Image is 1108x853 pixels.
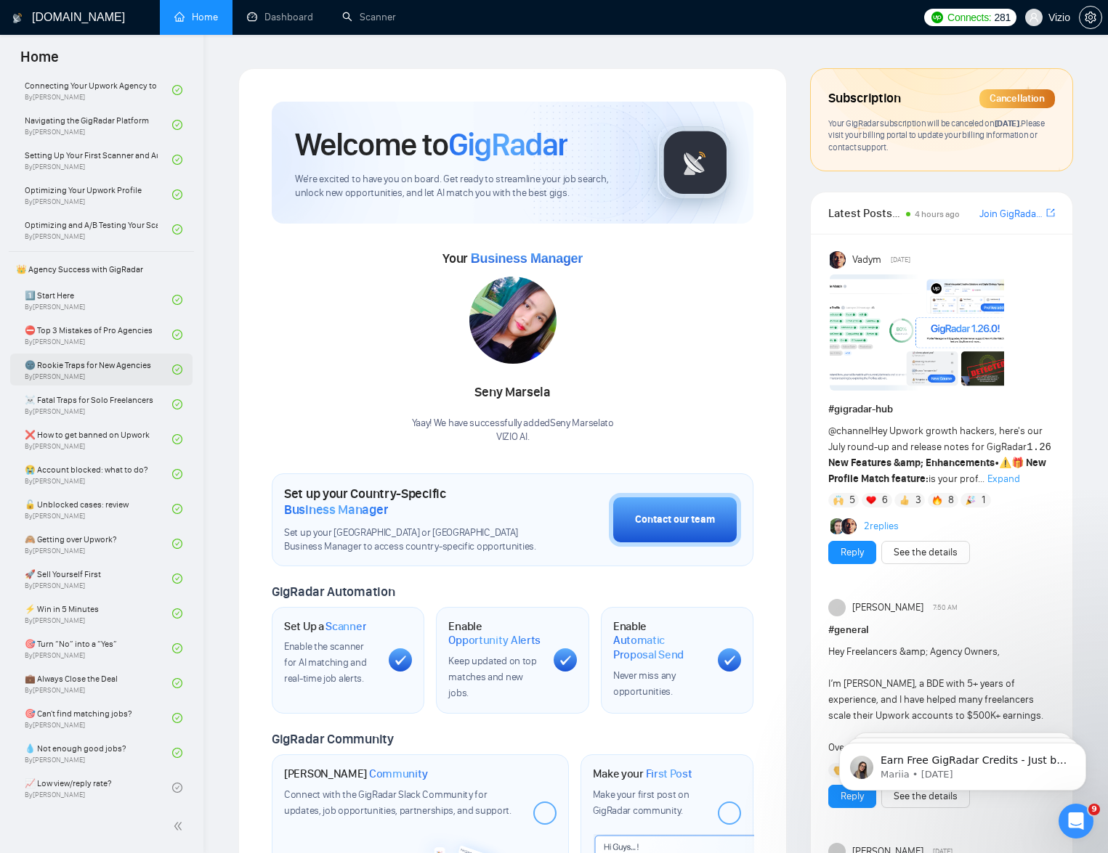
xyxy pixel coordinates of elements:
div: Seny Marsela [412,380,614,405]
img: Alex B [830,518,846,534]
span: @channel [828,425,871,437]
div: Cancellation [979,89,1055,108]
span: check-circle [172,713,182,723]
span: Home [9,46,70,77]
span: check-circle [172,783,182,793]
span: check-circle [172,678,182,688]
a: Setting Up Your First Scanner and Auto-BidderBy[PERSON_NAME] [25,144,172,176]
a: 🎯 Turn “No” into a “Yes”By[PERSON_NAME] [25,632,172,664]
span: First Post [646,767,692,781]
span: Scanner [325,619,366,634]
a: 🎯 Can't find matching jobs?By[PERSON_NAME] [25,702,172,734]
code: 1.26 [1027,441,1051,453]
span: Community [369,767,428,781]
a: ⛔ Top 3 Mistakes of Pro AgenciesBy[PERSON_NAME] [25,319,172,351]
a: 🌚 Rookie Traps for New AgenciesBy[PERSON_NAME] [25,354,172,385]
span: 8 [948,493,954,507]
a: searchScanner [342,11,396,23]
button: setting [1079,6,1102,29]
span: 4 hours ago [915,209,960,219]
span: check-circle [172,224,182,234]
a: 🔓 Unblocked cases: reviewBy[PERSON_NAME] [25,493,172,525]
span: 👑 Agency Success with GigRadar [10,255,193,284]
span: 🎁 [1011,457,1024,469]
div: Yaay! We have successfully added Seny Marsela to [412,417,614,444]
span: Hey Upwork growth hackers, here's our July round-up and release notes for GigRadar • is your prof... [828,425,1051,485]
a: Connecting Your Upwork Agency to GigRadarBy[PERSON_NAME] [25,74,172,106]
span: Never miss any opportunities. [613,669,676,698]
span: check-circle [172,120,182,130]
span: 6 [882,493,888,507]
a: 📈 Low view/reply rate?By[PERSON_NAME] [25,772,172,804]
img: 👍 [899,495,910,505]
h1: Set Up a [284,619,366,634]
span: check-circle [172,399,182,409]
img: 1698919173900-IMG-20231024-WA0027.jpg [469,277,557,364]
iframe: Intercom notifications message [817,712,1108,814]
span: check-circle [172,608,182,619]
a: export [1046,206,1055,220]
a: See the details [894,544,958,560]
span: 7:50 AM [933,601,958,614]
h1: Enable [448,619,541,648]
span: We're excited to have you on board. Get ready to streamline your job search, unlock new opportuni... [295,173,634,200]
h1: # general [828,622,1055,638]
a: Join GigRadar Slack Community [979,206,1043,222]
span: check-circle [172,539,182,549]
span: Keep updated on top matches and new jobs. [448,655,536,699]
a: Optimizing Your Upwork ProfileBy[PERSON_NAME] [25,179,172,211]
img: upwork-logo.png [931,12,943,23]
span: check-circle [172,504,182,514]
span: [PERSON_NAME] [852,600,923,616]
span: double-left [173,819,187,833]
h1: Make your [593,767,692,781]
img: 🔥 [932,495,942,505]
a: 2replies [864,519,899,534]
a: 🙈 Getting over Upwork?By[PERSON_NAME] [25,528,172,560]
button: See the details [881,541,970,564]
button: Contact our team [609,493,741,547]
span: Enable the scanner for AI matching and real-time job alerts. [284,640,366,685]
span: check-circle [172,330,182,340]
span: 3 [915,493,921,507]
span: Business Manager [471,251,583,266]
span: setting [1080,12,1101,23]
img: gigradar-logo.png [659,126,732,199]
span: check-circle [172,574,182,584]
iframe: Intercom live chat [1059,804,1093,838]
a: 💼 Always Close the DealBy[PERSON_NAME] [25,667,172,699]
a: 🚀 Sell Yourself FirstBy[PERSON_NAME] [25,563,172,595]
a: ❌ How to get banned on UpworkBy[PERSON_NAME] [25,423,172,455]
span: Subscription [828,86,900,111]
a: ☠️ Fatal Traps for Solo FreelancersBy[PERSON_NAME] [25,388,172,420]
a: 1️⃣ Start HereBy[PERSON_NAME] [25,284,172,316]
div: Contact our team [635,512,715,528]
span: check-circle [172,364,182,375]
span: Automatic Proposal Send [613,633,706,661]
p: VIZIO AI . [412,430,614,444]
span: Business Manager [284,502,388,518]
strong: New Features &amp; Enhancements [828,457,995,469]
span: 1 [982,493,985,507]
span: Connects: [947,9,991,25]
span: check-circle [172,155,182,165]
span: Your [442,250,583,266]
span: 5 [849,493,855,507]
span: Latest Posts from the GigRadar Community [828,204,902,222]
span: Hey Freelancers &amp; Agency Owners, I’m [PERSON_NAME], a BDE with 5+ years of experience, and I ... [828,645,1043,754]
a: Optimizing and A/B Testing Your Scanner for Better ResultsBy[PERSON_NAME] [25,213,172,245]
span: Your GigRadar subscription will be canceled Please visit your billing portal to update your billi... [828,118,1044,152]
img: ❤️ [866,495,876,505]
h1: Set up your Country-Specific [284,486,536,518]
a: dashboardDashboard [247,11,313,23]
span: on [983,118,1021,128]
span: check-circle [172,748,182,758]
span: check-circle [172,295,182,305]
a: Reply [841,544,864,560]
a: Navigating the GigRadar PlatformBy[PERSON_NAME] [25,109,172,141]
h1: Enable [613,619,706,662]
span: GigRadar Automation [272,584,395,600]
a: setting [1079,12,1102,23]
